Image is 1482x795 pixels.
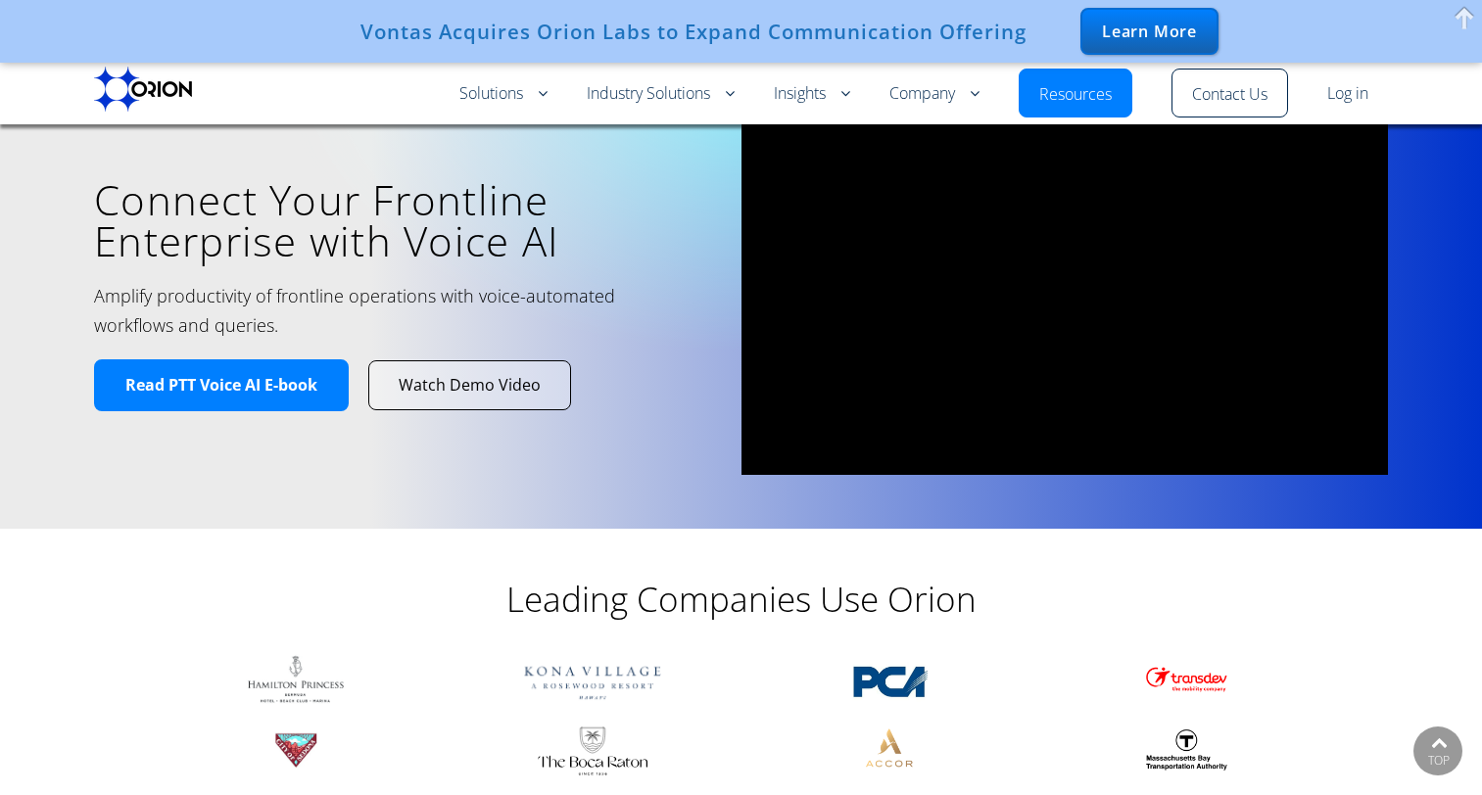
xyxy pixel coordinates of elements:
iframe: vimeo Video Player [741,111,1389,475]
h1: Connect Your Frontline Enterprise with Voice AI [94,179,712,261]
div: Vontas Acquires Orion Labs to Expand Communication Offering [360,20,1027,43]
a: Contact Us [1192,83,1267,107]
a: Industry Solutions [587,82,735,106]
a: Watch Demo Video [369,361,570,409]
div: Learn More [1080,8,1219,55]
h2: Leading Companies Use Orion [350,578,1133,621]
a: Solutions [459,82,548,106]
a: Company [889,82,980,106]
a: Insights [774,82,850,106]
h2: Amplify productivity of frontline operations with voice-automated workflows and queries. [94,281,644,340]
img: Orion labs Black logo [94,67,192,112]
span: Read PTT Voice AI E-book [125,375,317,396]
a: Read PTT Voice AI E-book [94,359,349,411]
a: TOP [1413,726,1462,775]
a: Resources [1039,83,1112,107]
a: Log in [1327,82,1368,106]
div: TOP [1428,749,1477,772]
span: Watch Demo Video [399,375,541,396]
